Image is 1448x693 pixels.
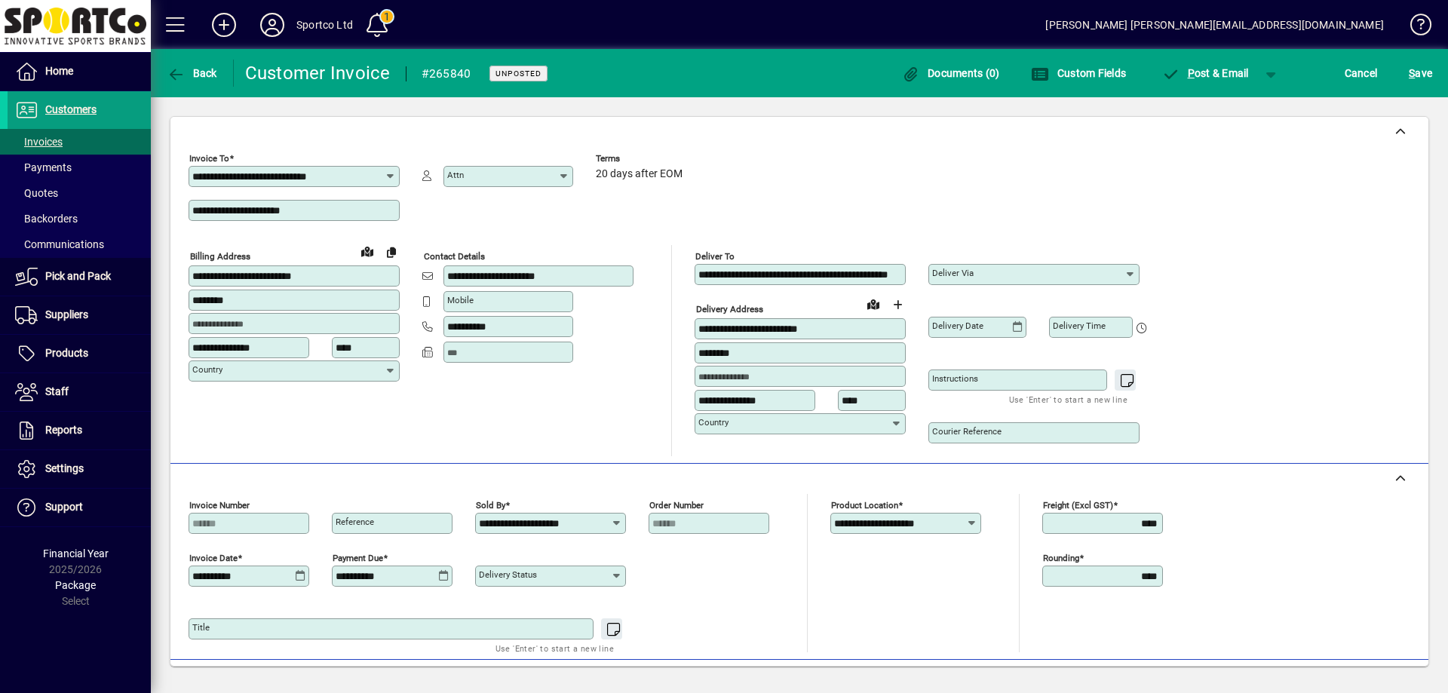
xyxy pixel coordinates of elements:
[45,347,88,359] span: Products
[422,62,471,86] div: #265840
[43,547,109,560] span: Financial Year
[8,155,151,180] a: Payments
[1341,60,1382,87] button: Cancel
[1405,60,1436,87] button: Save
[1399,3,1429,52] a: Knowledge Base
[8,373,151,411] a: Staff
[8,412,151,449] a: Reports
[333,553,383,563] mat-label: Payment due
[1031,67,1126,79] span: Custom Fields
[495,639,614,657] mat-hint: Use 'Enter' to start a new line
[447,295,474,305] mat-label: Mobile
[8,53,151,90] a: Home
[8,180,151,206] a: Quotes
[8,232,151,257] a: Communications
[932,426,1002,437] mat-label: Courier Reference
[355,239,379,263] a: View on map
[189,153,229,164] mat-label: Invoice To
[163,60,221,87] button: Back
[8,206,151,232] a: Backorders
[885,293,910,317] button: Choose address
[296,13,353,37] div: Sportco Ltd
[1043,500,1113,511] mat-label: Freight (excl GST)
[8,129,151,155] a: Invoices
[15,136,63,148] span: Invoices
[189,500,250,511] mat-label: Invoice number
[192,364,222,375] mat-label: Country
[15,187,58,199] span: Quotes
[596,168,683,180] span: 20 days after EOM
[1409,67,1415,79] span: S
[1045,13,1384,37] div: [PERSON_NAME] [PERSON_NAME][EMAIL_ADDRESS][DOMAIN_NAME]
[8,450,151,488] a: Settings
[1043,553,1079,563] mat-label: Rounding
[55,579,96,591] span: Package
[45,65,73,77] span: Home
[45,103,97,115] span: Customers
[649,500,704,511] mat-label: Order number
[45,385,69,397] span: Staff
[932,373,978,384] mat-label: Instructions
[1027,60,1130,87] button: Custom Fields
[898,60,1004,87] button: Documents (0)
[1161,67,1249,79] span: ost & Email
[15,161,72,173] span: Payments
[479,569,537,580] mat-label: Delivery status
[192,622,210,633] mat-label: Title
[476,500,505,511] mat-label: Sold by
[45,270,111,282] span: Pick and Pack
[8,258,151,296] a: Pick and Pack
[167,67,217,79] span: Back
[902,67,1000,79] span: Documents (0)
[861,292,885,316] a: View on map
[45,308,88,320] span: Suppliers
[45,462,84,474] span: Settings
[189,553,238,563] mat-label: Invoice date
[200,11,248,38] button: Add
[596,154,686,164] span: Terms
[336,517,374,527] mat-label: Reference
[15,238,104,250] span: Communications
[1053,320,1106,331] mat-label: Delivery time
[1409,61,1432,85] span: ave
[248,11,296,38] button: Profile
[1154,60,1256,87] button: Post & Email
[379,240,403,264] button: Copy to Delivery address
[45,501,83,513] span: Support
[1188,67,1195,79] span: P
[45,424,82,436] span: Reports
[151,60,234,87] app-page-header-button: Back
[245,61,391,85] div: Customer Invoice
[698,417,729,428] mat-label: Country
[495,69,541,78] span: Unposted
[15,213,78,225] span: Backorders
[447,170,464,180] mat-label: Attn
[932,320,983,331] mat-label: Delivery date
[932,268,974,278] mat-label: Deliver via
[695,251,735,262] mat-label: Deliver To
[1345,61,1378,85] span: Cancel
[8,335,151,373] a: Products
[8,296,151,334] a: Suppliers
[1009,391,1127,408] mat-hint: Use 'Enter' to start a new line
[8,489,151,526] a: Support
[831,500,898,511] mat-label: Product location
